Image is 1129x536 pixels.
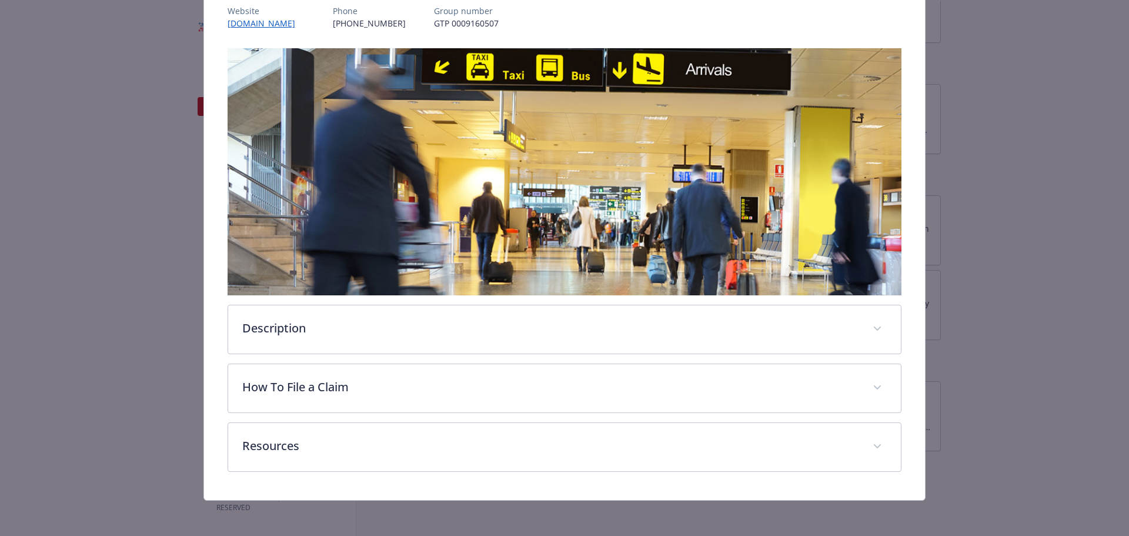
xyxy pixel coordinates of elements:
[242,319,859,337] p: Description
[228,18,305,29] a: [DOMAIN_NAME]
[333,5,406,17] p: Phone
[434,5,499,17] p: Group number
[228,305,901,354] div: Description
[242,437,859,455] p: Resources
[242,378,859,396] p: How To File a Claim
[434,17,499,29] p: GTP 0009160507
[228,48,902,295] img: banner
[228,364,901,412] div: How To File a Claim
[228,423,901,471] div: Resources
[333,17,406,29] p: [PHONE_NUMBER]
[228,5,305,17] p: Website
